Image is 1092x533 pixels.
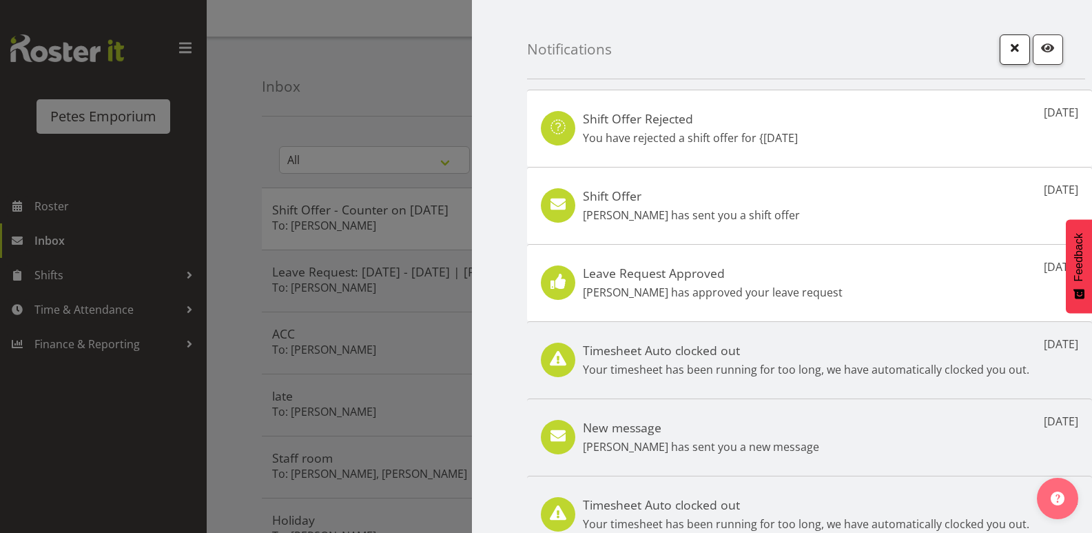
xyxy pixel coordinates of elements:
p: [DATE] [1044,181,1078,198]
button: Feedback - Show survey [1066,219,1092,313]
p: [DATE] [1044,413,1078,430]
p: [DATE] [1044,259,1078,275]
p: [DATE] [1044,336,1078,352]
p: You have rejected a shift offer for {[DATE] [583,130,798,146]
p: [PERSON_NAME] has approved your leave request [583,284,843,301]
p: Your timesheet has been running for too long, we have automatically clocked you out. [583,361,1029,378]
p: [PERSON_NAME] has sent you a new message [583,439,819,455]
h5: Timesheet Auto clocked out [583,343,1029,358]
h5: New message [583,420,819,435]
img: help-xxl-2.png [1051,492,1064,505]
h5: Timesheet Auto clocked out [583,497,1029,512]
p: Your timesheet has been running for too long, we have automatically clocked you out. [583,516,1029,532]
h5: Leave Request Approved [583,265,843,281]
h4: Notifications [527,41,612,57]
button: Close [1000,34,1030,65]
h5: Shift Offer Rejected [583,111,798,126]
h5: Shift Offer [583,188,800,203]
button: Mark as read [1033,34,1063,65]
p: [DATE] [1044,104,1078,121]
span: Feedback [1073,233,1085,281]
p: [PERSON_NAME] has sent you a shift offer [583,207,800,223]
